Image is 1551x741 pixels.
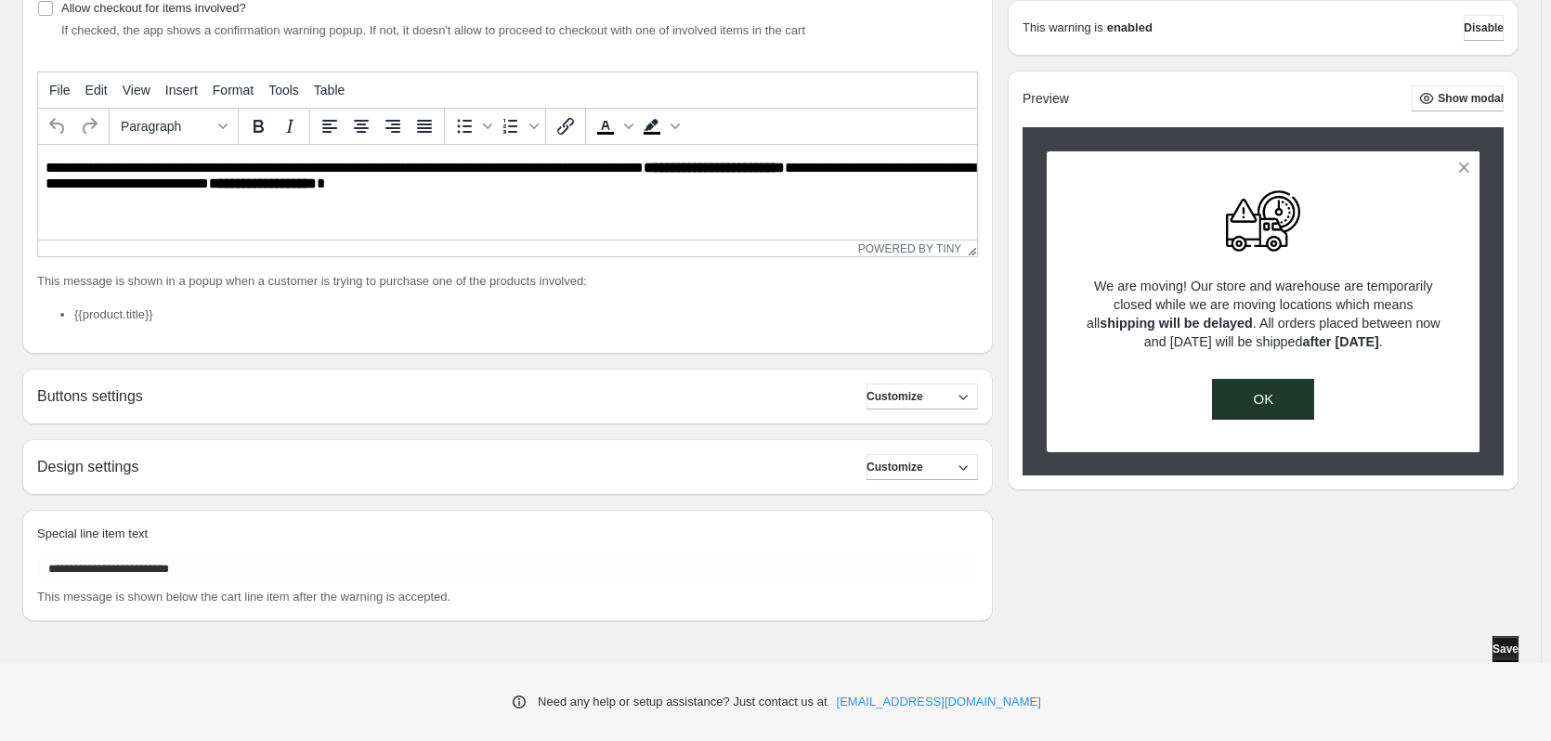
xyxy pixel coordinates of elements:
button: Disable [1464,15,1504,41]
div: Background color [636,110,683,142]
button: Align right [377,110,409,142]
div: Numbered list [495,110,541,142]
span: Edit [85,83,108,97]
button: Justify [409,110,440,142]
button: Show modal [1412,85,1504,111]
span: Customize [867,389,923,404]
a: Powered by Tiny [858,242,962,255]
button: OK [1212,379,1314,420]
span: This message is shown below the cart line item after the warning is accepted. [37,590,450,604]
span: File [49,83,71,97]
span: Insert [165,83,198,97]
span: Table [314,83,345,97]
strong: shipping will be delayed [1100,316,1252,331]
a: [EMAIL_ADDRESS][DOMAIN_NAME] [837,693,1041,711]
button: Italic [274,110,306,142]
button: Align left [314,110,345,142]
h2: Preview [1023,91,1069,107]
button: Bold [242,110,274,142]
button: Redo [73,110,105,142]
span: Format [213,83,254,97]
button: Formats [113,110,234,142]
button: Undo [42,110,73,142]
h2: Design settings [37,458,138,475]
button: Customize [867,454,978,480]
strong: after [DATE] [1302,334,1378,349]
div: Text color [590,110,636,142]
span: Show modal [1438,91,1504,106]
p: This message is shown in a popup when a customer is trying to purchase one of the products involved: [37,272,978,291]
p: This warning is [1023,19,1103,37]
span: Paragraph [121,119,212,134]
button: Customize [867,383,978,409]
span: Allow checkout for items involved? [61,1,246,15]
span: Save [1492,642,1518,656]
span: View [123,83,150,97]
strong: enabled [1107,19,1153,37]
h2: Buttons settings [37,387,143,405]
p: We are moving! Our store and warehouse are temporarily closed while we are moving locations which... [1079,277,1448,351]
button: Save [1492,636,1518,662]
span: Tools [268,83,299,97]
iframe: Rich Text Area [38,145,977,240]
span: If checked, the app shows a confirmation warning popup. If not, it doesn't allow to proceed to ch... [61,23,805,37]
button: Insert/edit link [550,110,581,142]
li: {{product.title}} [74,305,978,324]
span: Disable [1464,20,1504,35]
span: Customize [867,460,923,474]
button: Align center [345,110,377,142]
span: Special line item text [37,526,148,540]
div: Resize [961,240,977,256]
div: Bullet list [449,110,495,142]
